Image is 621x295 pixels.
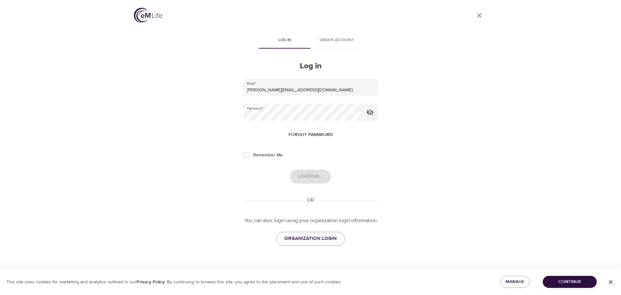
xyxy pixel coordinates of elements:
span: Continue [548,278,592,286]
button: Forgot password [286,129,335,141]
h2: Log in [243,62,378,71]
a: Privacy Policy [136,279,165,285]
span: Create account [314,37,358,44]
div: disabled tabs example [243,33,378,49]
a: ORGANIZATION LOGIN [276,232,345,245]
span: Manage [506,278,524,286]
img: logo [134,8,162,23]
button: Continue [543,276,597,288]
span: Log in [263,37,307,44]
div: OR [304,197,317,204]
a: close [472,8,487,23]
p: You can also login using your organization login information [243,217,378,224]
button: Manage [500,276,529,288]
span: ORGANIZATION LOGIN [284,234,337,243]
span: Forgot password [289,131,333,139]
span: Remember Me [253,152,283,159]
